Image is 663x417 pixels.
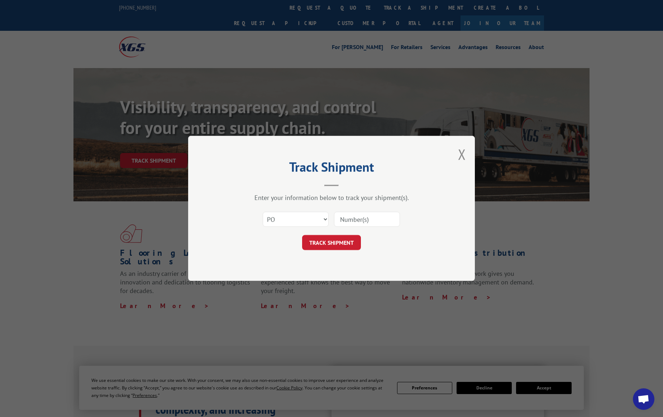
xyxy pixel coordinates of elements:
div: Open chat [633,388,654,410]
button: TRACK SHIPMENT [302,235,361,250]
button: Close modal [458,145,466,164]
input: Number(s) [334,212,400,227]
h2: Track Shipment [224,162,439,176]
div: Enter your information below to track your shipment(s). [224,194,439,202]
